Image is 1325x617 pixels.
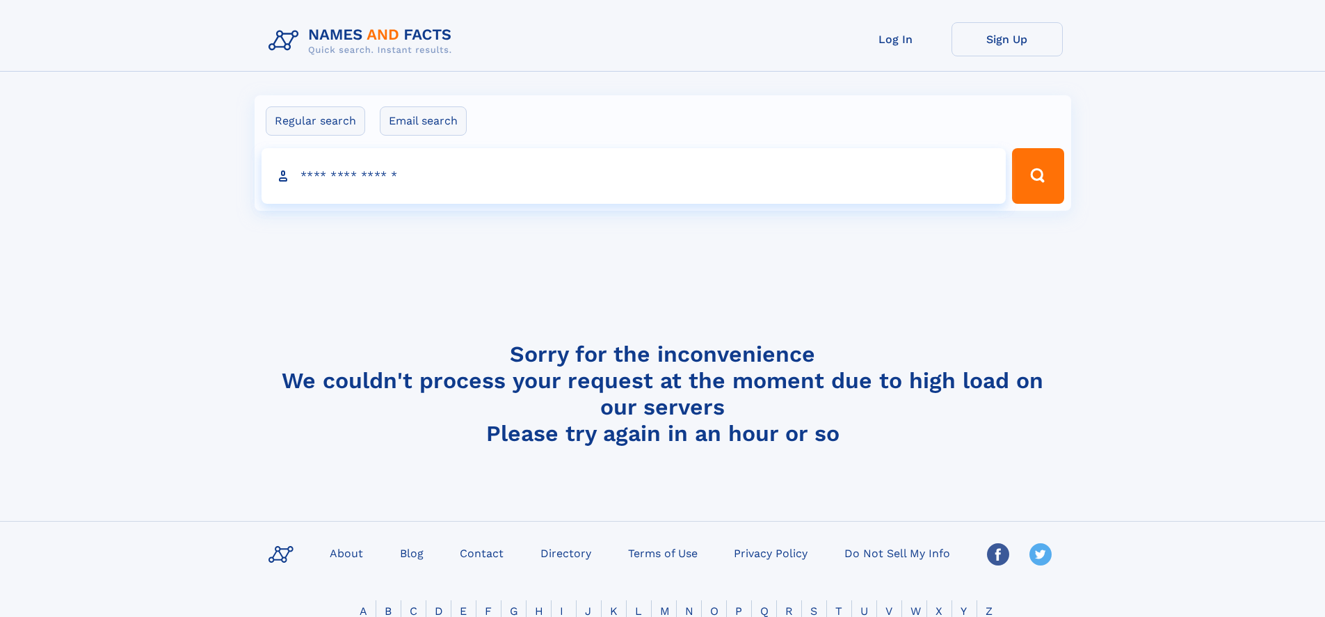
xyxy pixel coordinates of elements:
a: Directory [535,543,597,563]
label: Regular search [266,106,365,136]
a: Terms of Use [623,543,703,563]
button: Search Button [1012,148,1063,204]
img: Twitter [1029,543,1052,566]
h4: Sorry for the inconvenience We couldn't process your request at the moment due to high load on ou... [263,341,1063,447]
a: Do Not Sell My Info [839,543,956,563]
input: search input [262,148,1006,204]
a: Privacy Policy [728,543,813,563]
img: Facebook [987,543,1009,566]
label: Email search [380,106,467,136]
a: Log In [840,22,951,56]
a: Blog [394,543,429,563]
a: About [324,543,369,563]
img: Logo Names and Facts [263,22,463,60]
a: Contact [454,543,509,563]
a: Sign Up [951,22,1063,56]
